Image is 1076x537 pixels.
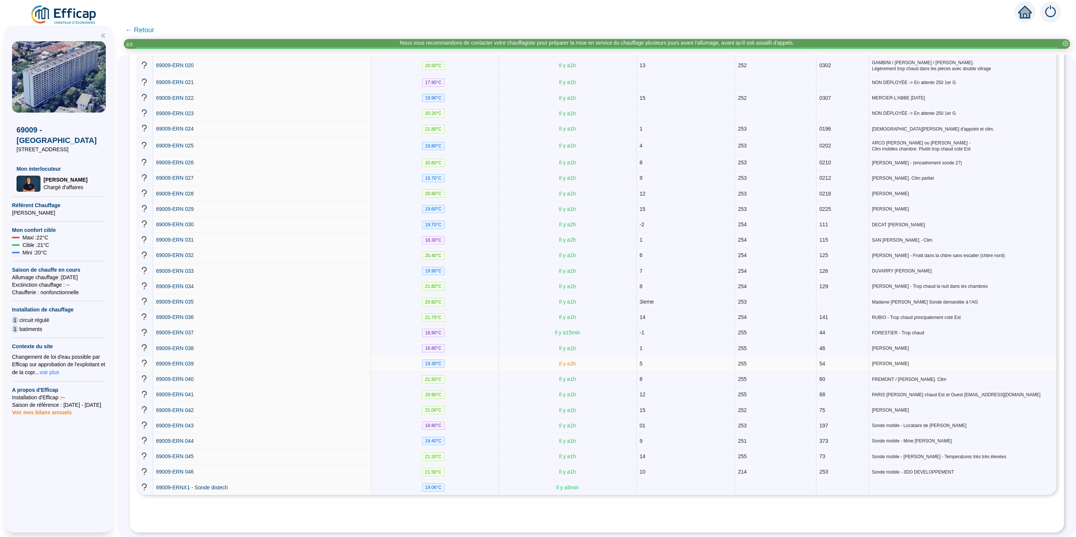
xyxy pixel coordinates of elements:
[422,174,445,182] span: 19.70 °C
[819,175,831,181] span: 0212
[559,314,576,320] span: Il y a 1 h
[12,386,106,394] span: A propos d'Efficap
[559,126,576,132] span: Il y a 1 h
[422,125,445,133] span: 21.80 °C
[559,453,576,459] span: Il y a 1 h
[872,345,1053,351] span: [PERSON_NAME]
[872,361,1053,367] span: [PERSON_NAME]
[872,438,1053,444] span: Sonde mobile - Mme [PERSON_NAME]
[400,39,794,47] div: Nous vous recommandons de contacter votre chauffagiste pour préparer la mise en service du chauff...
[156,62,194,68] span: 69009-ERN 020
[872,299,1053,305] span: Madame [PERSON_NAME] Sonde demandée à l’AG
[12,281,106,289] span: Exctinction chauffage : --
[819,237,828,243] span: 115
[12,202,106,209] span: Référent Chauffage
[156,376,194,382] span: 69009-ERN 040
[422,142,445,150] span: 19.80 °C
[17,146,101,153] span: [STREET_ADDRESS]
[140,282,148,290] span: question
[640,283,643,289] span: 8
[140,205,148,212] span: question
[819,268,828,274] span: 126
[156,78,194,86] a: 69009-ERN 021
[156,438,194,444] span: 69009-ERN 044
[640,95,646,101] span: 15
[819,438,828,444] span: 373
[20,316,49,324] span: circuit régulé
[140,468,148,475] span: question
[738,423,747,429] span: 253
[738,126,747,132] span: 253
[422,298,445,306] span: 20.60 °C
[872,160,1053,166] span: [PERSON_NAME] - (encadrement sonde 27)
[140,93,148,101] span: question
[1018,5,1032,19] span: home
[559,299,576,305] span: Il y a 1 h
[30,5,98,26] img: efficap energie logo
[559,221,576,227] span: Il y a 2 h
[140,141,148,149] span: question
[17,165,101,173] span: Mon interlocuteur
[872,268,1053,274] span: DUVARRY [PERSON_NAME]
[640,407,646,413] span: 15
[559,191,576,197] span: Il y a 1 h
[156,94,194,102] a: 69009-ERN 022
[819,252,828,258] span: 125
[819,191,831,197] span: 0218
[140,406,148,414] span: question
[738,62,747,68] span: 252
[559,361,576,367] span: Il y a 3 h
[559,159,576,165] span: Il y a 1 h
[422,421,445,430] span: 18.80 °C
[140,313,148,321] span: question
[156,95,194,101] span: 69009-ERN 022
[872,423,1053,429] span: Sonde mobile - Locataire de [PERSON_NAME]
[422,221,445,229] span: 19.70 °C
[156,484,228,490] span: 69009-ERNX1 - Sonde distech
[156,110,194,117] a: 69009-ERN 023
[559,376,576,382] span: Il y a 1 h
[17,125,101,146] span: 69009 - [GEOGRAPHIC_DATA]
[640,159,643,165] span: 8
[156,423,194,429] span: 69009-ERN 043
[819,423,828,429] span: 197
[819,95,831,101] span: 0307
[422,267,445,275] span: 19.90 °C
[12,289,106,296] span: Chaufferie : non fonctionnelle
[872,110,1053,116] span: NON DÉPLOYÉE -> En attente 250 1er G
[872,60,1053,72] span: GAMBINI / [PERSON_NAME] / [PERSON_NAME]. Légèrement trop chaud dans les pièces avec double vitrage
[422,483,445,492] span: 19.06 °C
[156,453,194,460] a: 69009-ERN 045
[640,423,646,429] span: 01
[39,369,59,376] span: voir plus
[640,206,646,212] span: 15
[738,361,747,367] span: 255
[422,391,445,399] span: 20.90 °C
[156,407,194,413] span: 69009-ERN 042
[559,206,576,212] span: Il y a 1 h
[422,159,445,167] span: 20.60 °C
[12,306,106,313] span: Installation de chauffage
[872,314,1053,320] span: RUBIO - Trop chaud principalement coté Est
[156,391,194,397] span: 69009-ERN 041
[640,126,643,132] span: 1
[640,299,654,305] span: 3ieme
[156,468,194,476] a: 69009-ERN 046
[738,252,747,258] span: 254
[640,191,646,197] span: 12
[156,299,194,305] span: 69009-ERN 035
[422,109,445,117] span: 20.20 °C
[738,314,747,320] span: 254
[156,159,194,167] a: 69009-ERN 026
[559,110,576,116] span: Il y a 1 h
[140,158,148,166] span: question
[422,236,445,244] span: 18.30 °C
[640,469,646,475] span: 10
[872,80,1053,86] span: NON DÉPLOYÉE -> En attente 250 1er G
[640,345,643,351] span: 1
[156,205,194,213] a: 69009-ERN 029
[872,376,1053,382] span: FREMONT / [PERSON_NAME]. Clim
[559,79,576,85] span: Il y a 1 h
[140,452,148,460] span: question
[12,226,106,234] span: Mon confort cible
